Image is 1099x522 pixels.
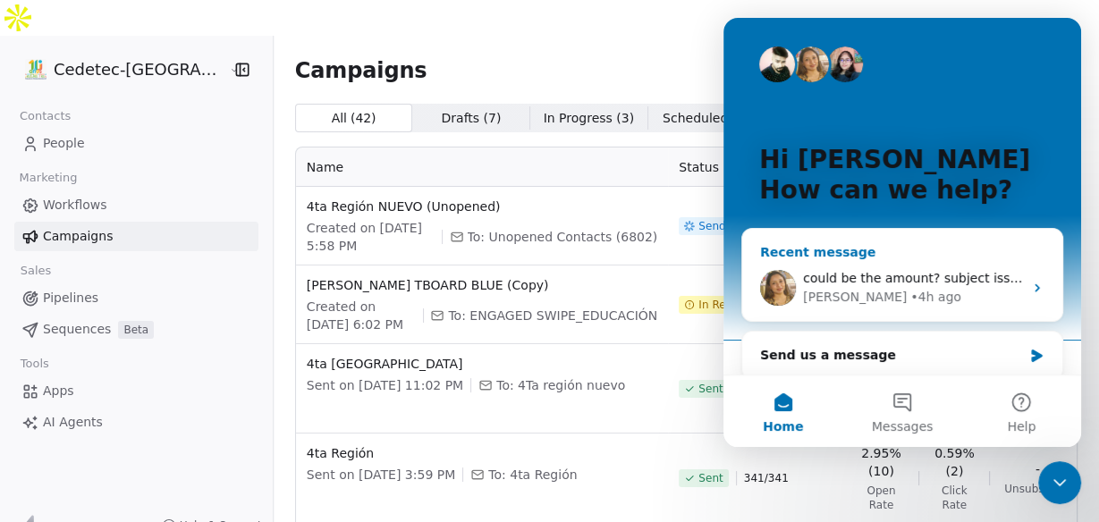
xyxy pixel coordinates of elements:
[663,109,750,128] span: Scheduled ( 0 )
[80,270,183,289] div: [PERSON_NAME]
[296,147,668,187] th: Name
[21,55,216,85] button: Cedetec-[GEOGRAPHIC_DATA]
[307,198,657,215] span: 4ta Región NUEVO (Unopened)
[14,408,258,437] a: AI Agents
[14,283,258,313] a: Pipelines
[544,109,635,128] span: In Progress ( 3 )
[43,382,74,400] span: Apps
[307,444,657,462] span: 4ta Región
[496,376,625,394] span: To: 4Ta región nuevo
[283,402,312,415] span: Help
[448,307,657,324] span: To: ENGAGED SWIPE_EDUCACIÓN
[39,402,80,415] span: Home
[54,58,224,81] span: Cedetec-[GEOGRAPHIC_DATA]
[934,484,975,512] span: Click Rate
[307,219,435,255] span: Created on [DATE] 5:58 PM
[744,471,789,485] span: 341 / 341
[119,358,238,429] button: Messages
[37,328,299,347] div: Send us a message
[468,228,658,246] span: To: Unopened Contacts (6802)
[43,413,103,432] span: AI Agents
[239,358,358,429] button: Help
[858,484,904,512] span: Open Rate
[307,355,657,373] span: 4ta [GEOGRAPHIC_DATA]
[43,227,113,246] span: Campaigns
[1004,482,1070,496] span: Unsubscribe
[13,350,56,377] span: Tools
[698,219,742,233] span: Sending
[187,270,238,289] div: • 4h ago
[295,57,427,82] span: Campaigns
[307,276,657,294] span: [PERSON_NAME] TBOARD BLUE (Copy)
[488,466,577,484] span: To: 4ta Región
[12,103,79,130] span: Contacts
[12,164,85,191] span: Marketing
[723,18,1081,447] iframe: Intercom live chat
[43,289,98,307] span: Pipelines
[14,222,258,251] a: Campaigns
[14,376,258,406] a: Apps
[307,376,463,394] span: Sent on [DATE] 11:02 PM
[80,253,742,267] span: could be the amount? subject issue etc thanks we are noy happy if 50% of our campaign cpoul be st...
[118,321,154,339] span: Beta
[25,59,46,80] img: IMAGEN%2010%20A%C3%83%C2%91OS.png
[43,320,111,339] span: Sequences
[307,466,455,484] span: Sent on [DATE] 3:59 PM
[698,382,723,396] span: Sent
[18,313,340,362] div: Send us a message
[668,147,847,187] th: Status
[43,196,107,215] span: Workflows
[1038,461,1081,504] iframe: Intercom live chat
[43,134,85,153] span: People
[698,471,723,485] span: Sent
[13,257,59,284] span: Sales
[698,298,750,312] span: In Review
[14,315,258,344] a: SequencesBeta
[307,298,416,333] span: Created on [DATE] 6:02 PM
[1036,460,1040,478] span: -
[858,444,904,480] span: 2.95% (10)
[14,129,258,158] a: People
[14,190,258,220] a: Workflows
[441,109,501,128] span: Drafts ( 7 )
[934,444,975,480] span: 0.59% (2)
[148,402,210,415] span: Messages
